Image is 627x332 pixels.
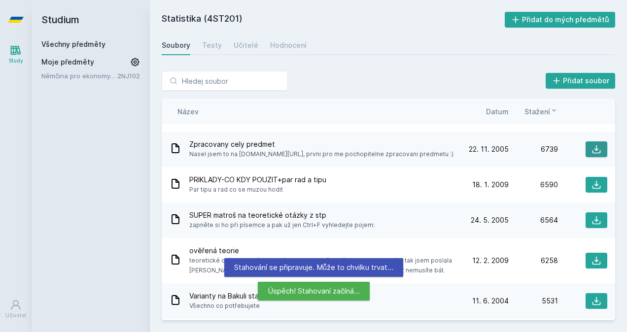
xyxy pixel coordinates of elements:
span: Všechno co potřebujete [189,301,279,311]
h2: Statistika (4ST201) [162,12,505,28]
a: Soubory [162,35,190,55]
div: Testy [202,40,222,50]
span: 11. 6. 2004 [472,296,509,306]
span: 22. 11. 2005 [469,144,509,154]
div: 5531 [509,296,558,306]
div: Učitelé [234,40,258,50]
a: Němčina pro ekonomy - základní úroveň 2 (A1/A2) [41,71,117,81]
span: teoretické otázky, které jsem stáhla z borce. Některé se mi moc nezdály, tak jsem poslala [PERSON... [189,256,455,275]
a: Všechny předměty [41,40,105,48]
button: Název [177,106,199,117]
a: Testy [202,35,222,55]
button: Přidat soubor [546,73,616,89]
div: 6590 [509,180,558,190]
span: Moje předměty [41,57,94,67]
div: Stahování se připravuje. Může to chvilku trvat… [224,258,403,277]
button: Datum [486,106,509,117]
div: Úspěch! Stahovaní začíná… [258,282,370,300]
span: PRIKLADY-CO KDY POUZIT+par rad a tipu [189,175,326,185]
span: 12. 2. 2009 [472,256,509,266]
a: 2NJ102 [117,72,140,80]
span: Zpracovany cely predmet [189,139,453,149]
span: Nasel jsem to na [DOMAIN_NAME][URL], prvni pro me pochopitelne zpracovani predmetu :) [189,149,453,159]
button: Stažení [524,106,558,117]
div: 6564 [509,215,558,225]
span: Varianty na Bakuli statistiku [189,291,279,301]
span: ověřená teorie [189,246,455,256]
div: 6739 [509,144,558,154]
span: zapněte si ho při písemce a pak už jen Ctrl+F vyhledejte pojem: [189,220,375,230]
button: Přidat do mých předmětů [505,12,616,28]
a: Hodnocení [270,35,307,55]
a: Uživatel [2,294,30,324]
span: 24. 5. 2005 [471,215,509,225]
div: Study [9,57,23,65]
a: Učitelé [234,35,258,55]
span: 18. 1. 2009 [472,180,509,190]
div: Soubory [162,40,190,50]
span: Par tipu a rad co se muzou hodit [189,185,326,195]
div: 6258 [509,256,558,266]
span: Stažení [524,106,550,117]
input: Hledej soubor [162,71,288,91]
span: SUPER matroš na teoretické otázky z stp [189,210,375,220]
div: Uživatel [5,312,26,319]
a: Study [2,39,30,69]
div: Hodnocení [270,40,307,50]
